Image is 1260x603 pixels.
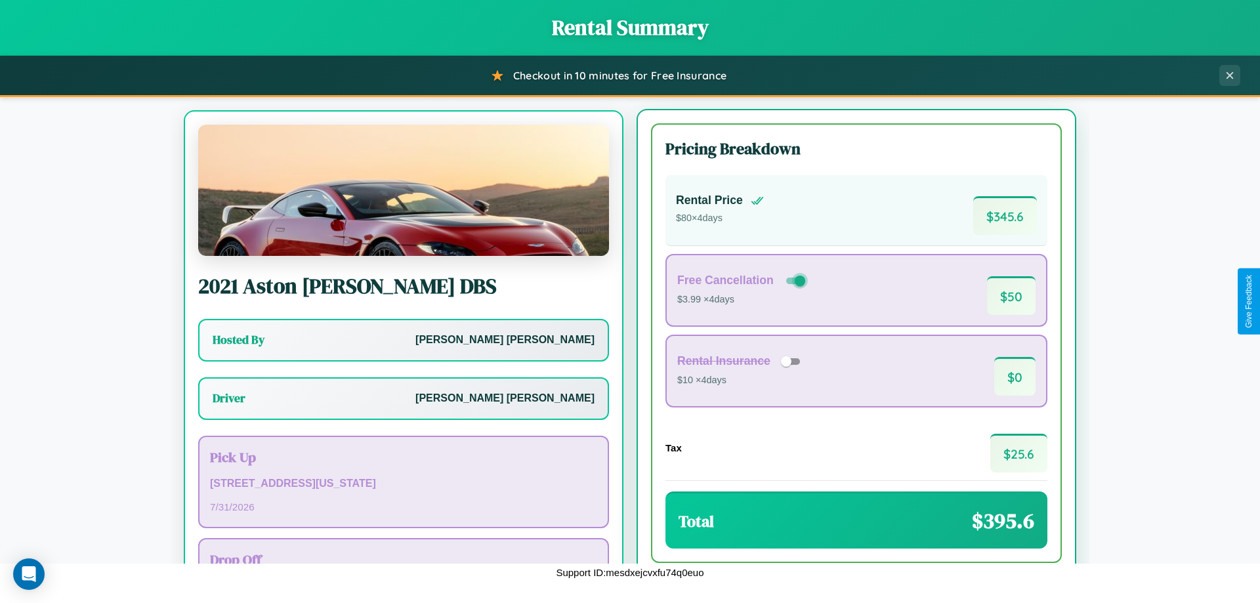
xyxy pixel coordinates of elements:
h3: Total [679,510,714,532]
p: [STREET_ADDRESS][US_STATE] [210,474,597,493]
div: Give Feedback [1244,275,1253,328]
p: $3.99 × 4 days [677,291,808,308]
h3: Driver [213,390,245,406]
p: $10 × 4 days [677,372,805,389]
span: $ 0 [994,357,1036,396]
h4: Rental Insurance [677,354,770,368]
h3: Pricing Breakdown [665,138,1047,159]
p: $ 80 × 4 days [676,210,764,227]
span: $ 395.6 [972,507,1034,535]
h4: Free Cancellation [677,274,774,287]
h2: 2021 Aston [PERSON_NAME] DBS [198,272,609,301]
span: $ 345.6 [973,196,1037,235]
p: [PERSON_NAME] [PERSON_NAME] [415,331,595,350]
span: Checkout in 10 minutes for Free Insurance [513,69,726,82]
h4: Rental Price [676,194,743,207]
div: Open Intercom Messenger [13,558,45,590]
img: Aston Martin DBS [198,125,609,256]
h3: Hosted By [213,332,264,348]
span: $ 50 [987,276,1036,315]
p: Support ID: mesdxejcvxfu74q0euo [556,564,703,581]
p: 7 / 31 / 2026 [210,498,597,516]
h4: Tax [665,442,682,453]
p: [PERSON_NAME] [PERSON_NAME] [415,389,595,408]
span: $ 25.6 [990,434,1047,472]
h3: Drop Off [210,550,597,569]
h3: Pick Up [210,447,597,467]
h1: Rental Summary [13,13,1247,42]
